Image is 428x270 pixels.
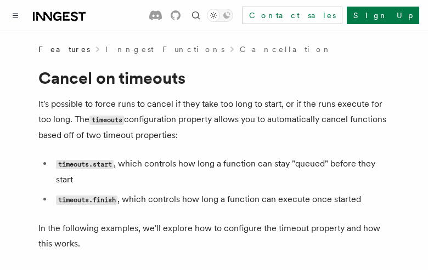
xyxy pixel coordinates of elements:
[38,221,390,251] p: In the following examples, we'll explore how to configure the timeout property and how this works.
[347,7,419,24] a: Sign Up
[53,192,390,208] li: , which controls how long a function can execute once started
[53,156,390,187] li: , which controls how long a function can stay "queued" before they start
[38,68,390,88] h1: Cancel on timeouts
[207,9,233,22] button: Toggle dark mode
[38,44,90,55] span: Features
[38,96,390,143] p: It's possible to force runs to cancel if they take too long to start, or if the runs execute for ...
[189,9,202,22] button: Find something...
[56,160,114,169] code: timeouts.start
[56,196,117,205] code: timeouts.finish
[240,44,332,55] a: Cancellation
[9,9,22,22] button: Toggle navigation
[242,7,342,24] a: Contact sales
[89,116,124,125] code: timeouts
[105,44,224,55] a: Inngest Functions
